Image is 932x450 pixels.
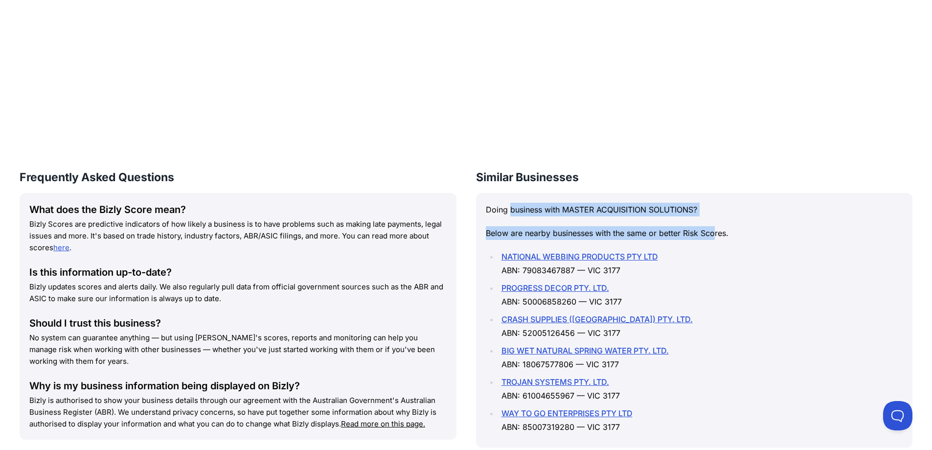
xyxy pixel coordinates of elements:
p: Doing business with MASTER ACQUISITION SOLUTIONS? [486,203,903,216]
li: ABN: 52005126456 — VIC 3177 [499,312,903,340]
li: ABN: 79083467887 — VIC 3177 [499,250,903,277]
p: No system can guarantee anything — but using [PERSON_NAME]'s scores, reports and monitoring can h... [29,332,447,367]
a: CRASH SUPPLIES ([GEOGRAPHIC_DATA]) PTY. LTD. [501,314,693,324]
li: ABN: 61004655967 — VIC 3177 [499,375,903,403]
p: Below are nearby businesses with the same or better Risk Scores. [486,226,903,240]
div: Why is my business information being displayed on Bizly? [29,379,447,393]
li: ABN: 50006858260 — VIC 3177 [499,281,903,308]
li: ABN: 18067577806 — VIC 3177 [499,344,903,371]
div: What does the Bizly Score mean? [29,203,447,216]
p: Bizly updates scores and alerts daily. We also regularly pull data from official government sourc... [29,281,447,305]
h3: Frequently Asked Questions [20,169,456,185]
a: NATIONAL WEBBING PRODUCTS PTY LTD [501,252,658,261]
a: WAY TO GO ENTERPRISES PTY LTD [501,408,633,418]
h3: Similar Businesses [476,169,913,185]
iframe: Toggle Customer Support [883,401,912,430]
div: Is this information up-to-date? [29,265,447,279]
p: Bizly is authorised to show your business details through our agreement with the Australian Gover... [29,395,447,430]
a: PROGRESS DECOR PTY. LTD. [501,283,609,293]
a: BIG WET NATURAL SPRING WATER PTY. LTD. [501,346,669,355]
div: Should I trust this business? [29,316,447,330]
a: TROJAN SYSTEMS PTY. LTD. [501,377,609,387]
a: Read more on this page. [341,419,425,428]
p: Bizly Scores are predictive indicators of how likely a business is to have problems such as makin... [29,218,447,254]
li: ABN: 85007319280 — VIC 3177 [499,406,903,434]
a: here [53,243,69,252]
